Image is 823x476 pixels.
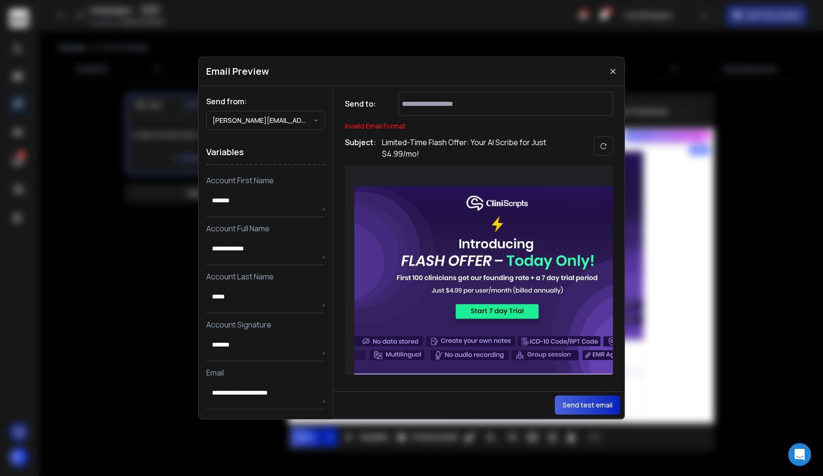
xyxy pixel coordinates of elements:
[382,137,572,159] p: Limited-Time Flash Offer: Your AI Scribe for Just $4.99/mo!
[555,396,620,415] button: Send test email
[206,223,325,234] p: Account Full Name
[212,116,313,125] p: [PERSON_NAME][EMAIL_ADDRESS][DOMAIN_NAME]
[354,186,640,406] img: ADKq_NYlTPB-wp9cS0wL4tF6gGAelWmLBS8TxH9gBEIGmg4psx_zjmEXj4xj32gmIxEBTuL1G831VNznZw_HFuh1E7LKbW3qw...
[206,367,325,378] p: Email
[206,139,325,165] h1: Variables
[206,271,325,282] p: Account Last Name
[206,65,269,78] h1: Email Preview
[206,319,325,330] p: Account Signature
[206,175,325,186] p: Account First Name
[345,121,613,131] p: Invalid Email Format
[345,137,376,159] h1: Subject:
[206,96,325,107] h1: Send from:
[345,98,383,109] h1: Send to:
[788,443,811,466] div: Open Intercom Messenger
